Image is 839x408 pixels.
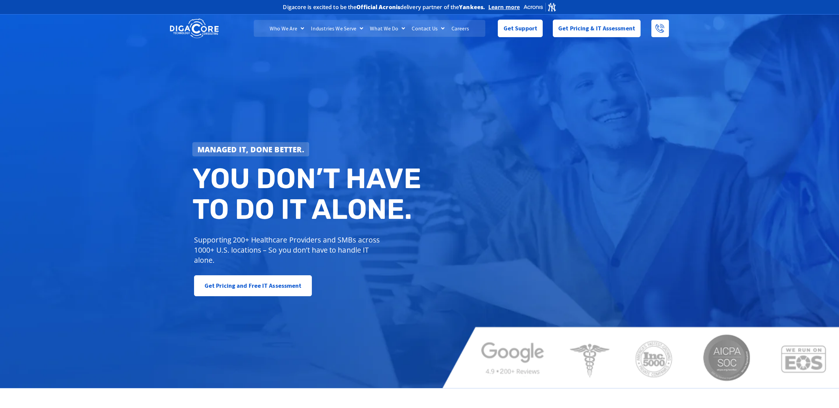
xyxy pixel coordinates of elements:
a: Get Pricing & IT Assessment [553,20,641,37]
a: Get Pricing and Free IT Assessment [194,275,312,296]
a: Learn more [488,4,520,10]
a: Who We Are [266,20,307,37]
a: Get Support [498,20,543,37]
img: Acronis [523,2,556,12]
span: Get Pricing & IT Assessment [558,22,635,35]
a: What We Do [367,20,408,37]
a: Careers [448,20,473,37]
nav: Menu [254,20,485,37]
h2: You don’t have to do IT alone. [192,163,425,225]
strong: Managed IT, done better. [197,144,304,154]
a: Contact Us [408,20,448,37]
img: DigaCore Technology Consulting [170,18,219,39]
a: Managed IT, done better. [192,142,309,156]
b: Official Acronis [356,3,400,11]
p: Supporting 200+ Healthcare Providers and SMBs across 1000+ U.S. locations – So you don’t have to ... [194,235,383,265]
a: Industries We Serve [307,20,367,37]
span: Get Pricing and Free IT Assessment [205,279,301,292]
h2: Digacore is excited to be the delivery partner of the [283,4,485,10]
span: Get Support [504,22,537,35]
b: Yankees. [459,3,485,11]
